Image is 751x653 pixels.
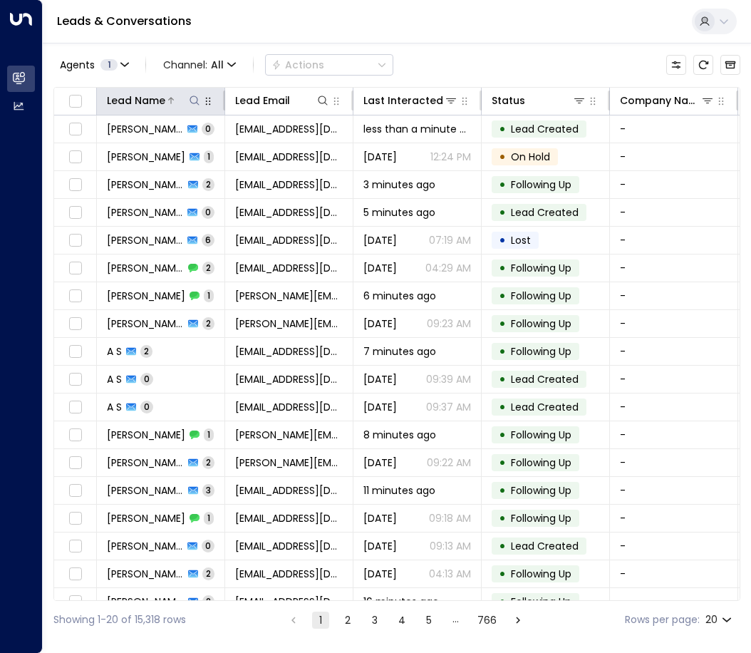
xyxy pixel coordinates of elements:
span: Channel: [157,55,242,75]
span: Toggle select row [66,371,84,389]
div: • [499,562,506,586]
a: Leads & Conversations [57,13,192,29]
span: 8 minutes ago [363,428,436,442]
span: hadiabdel773@yahoo.com [235,372,343,386]
span: Lead Created [511,372,579,386]
span: Following Up [511,428,571,442]
span: Toggle select row [66,148,84,166]
div: Lead Email [235,92,330,109]
button: Go to page 766 [475,612,499,629]
div: • [499,284,506,308]
p: 09:39 AM [426,372,471,386]
span: Toggle select row [66,565,84,583]
span: 6 minutes ago [363,289,436,303]
span: Yesterday [363,400,397,414]
td: - [610,254,738,282]
div: • [499,173,506,197]
span: Elizabeth Rushby [107,289,185,303]
div: Actions [271,58,324,71]
div: Last Interacted [363,92,443,109]
span: Sophia Wickum [107,483,184,498]
span: Kirsty Hibbard [107,205,183,220]
div: • [499,395,506,419]
td: - [610,477,738,504]
td: - [610,588,738,615]
span: John Doe [107,122,183,136]
span: Sophia Wickum [107,511,185,525]
div: • [499,228,506,252]
span: Following Up [511,261,571,275]
div: • [499,367,506,391]
div: • [499,339,506,364]
span: Following Up [511,456,571,470]
div: • [499,200,506,225]
span: Toggle select row [66,538,84,555]
td: - [610,171,738,198]
p: 12:24 PM [430,150,471,164]
td: - [610,143,738,170]
div: • [499,478,506,503]
div: • [499,590,506,614]
td: - [610,199,738,226]
div: Showing 1-20 of 15,318 rows [53,612,186,627]
td: - [610,115,738,143]
td: - [610,421,738,448]
span: Faizul Pritom [107,428,185,442]
span: Elizabeth Rushby [107,317,184,331]
span: Sep 25, 2025 [363,150,397,164]
span: Faizul Pritom [107,456,184,470]
span: hadiabdel773@yahoo.com [235,400,343,414]
span: kirstyhibs1987@gmail.com [235,261,343,275]
button: Actions [265,54,393,76]
span: Toggle select row [66,232,84,250]
span: Following Up [511,567,571,581]
td: - [610,227,738,254]
span: 1 [204,150,214,163]
span: 1 [204,428,214,441]
div: • [499,145,506,169]
span: Aug 30, 2025 [363,261,397,275]
span: swickum20@yahoo.com [235,567,343,581]
span: kayleighshelton06@gmail.com [235,595,343,609]
div: Lead Name [107,92,202,109]
span: Toggle select row [66,120,84,138]
span: Yesterday [363,372,397,386]
span: 2 [202,595,214,607]
div: • [499,506,506,530]
button: Go to page 3 [366,612,383,629]
td: - [610,310,738,337]
span: Toggle select row [66,315,84,333]
p: 09:37 AM [426,400,471,414]
td: - [610,505,738,532]
span: Yesterday [363,317,397,331]
div: 20 [705,610,735,630]
span: On Hold [511,150,550,164]
span: less than a minute ago [363,122,471,136]
div: Lead Email [235,92,290,109]
span: Toggle select row [66,454,84,472]
div: Status [492,92,586,109]
nav: pagination navigation [284,611,527,629]
span: 0 [202,540,214,552]
div: Status [492,92,525,109]
button: Agents1 [53,55,134,75]
span: Sophia Wickum [107,539,183,553]
span: courtneylewis987@gmail.com [235,178,343,192]
div: • [499,256,506,280]
button: Customize [666,55,686,75]
td: - [610,449,738,476]
span: Sophia Wickum [107,567,184,581]
td: - [610,560,738,587]
div: Button group with a nested menu [265,54,393,76]
span: Toggle select row [66,287,84,305]
span: kirstyhibs1987@gmail.com [235,233,343,247]
span: Agents [60,60,95,70]
div: • [499,117,506,141]
span: none@none.com [235,122,343,136]
div: Lead Name [107,92,165,109]
div: • [499,423,506,447]
span: Kirsty Hibbard [107,233,183,247]
span: Following Up [511,344,571,359]
span: Lead Created [511,205,579,220]
td: - [610,366,738,393]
